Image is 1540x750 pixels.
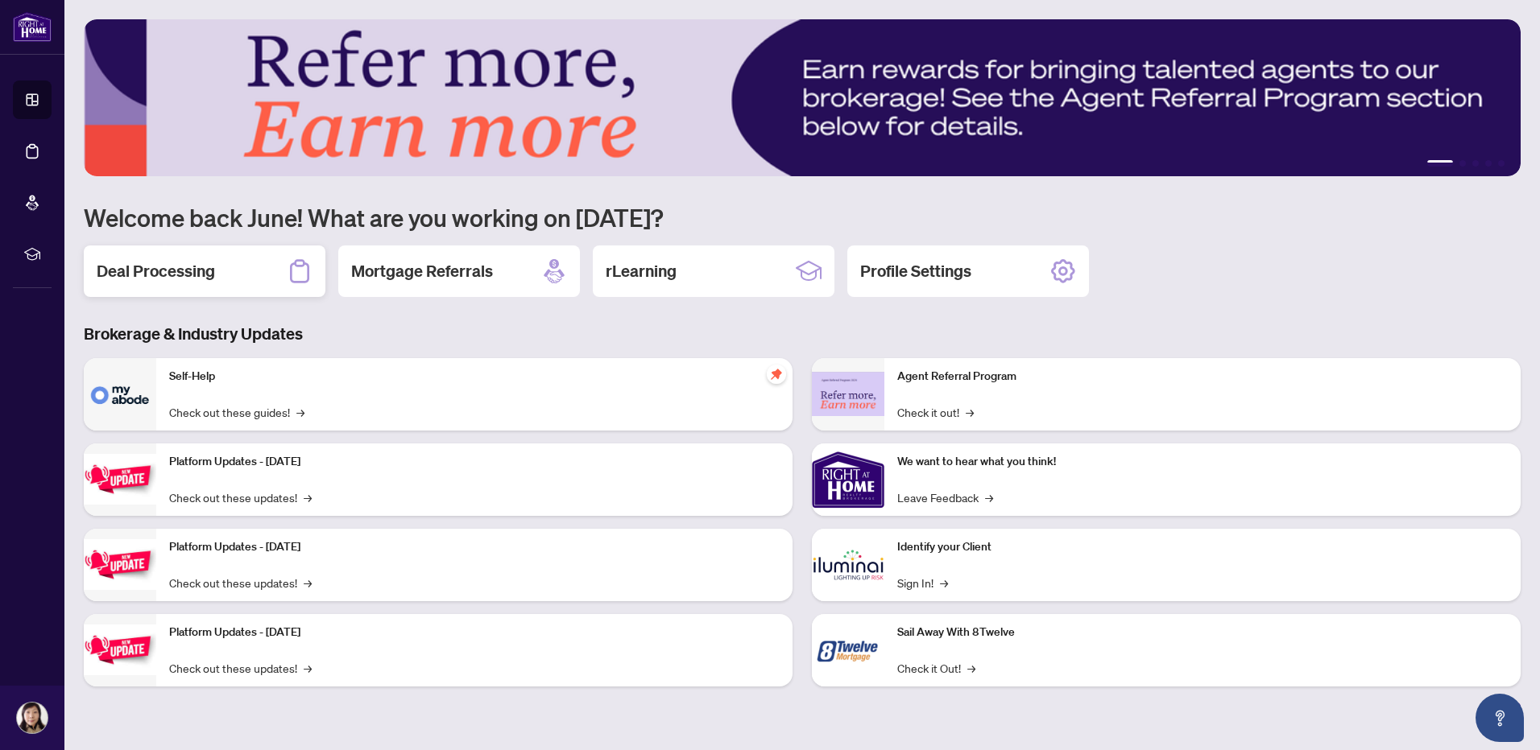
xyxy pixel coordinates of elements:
[897,488,993,506] a: Leave Feedback→
[84,202,1521,233] h1: Welcome back June! What are you working on [DATE]?
[812,443,884,516] img: We want to hear what you think!
[897,659,975,677] a: Check it Out!→
[985,488,993,506] span: →
[897,453,1508,471] p: We want to hear what you think!
[304,574,312,591] span: →
[897,538,1508,556] p: Identify your Client
[169,368,780,385] p: Self-Help
[84,454,156,505] img: Platform Updates - July 21, 2025
[940,574,948,591] span: →
[169,453,780,471] p: Platform Updates - [DATE]
[1472,160,1479,167] button: 3
[169,538,780,556] p: Platform Updates - [DATE]
[812,529,884,601] img: Identify your Client
[304,659,312,677] span: →
[966,403,974,421] span: →
[897,403,974,421] a: Check it out!→
[897,574,948,591] a: Sign In!→
[897,368,1508,385] p: Agent Referral Program
[1459,160,1466,167] button: 2
[1427,160,1453,167] button: 1
[897,624,1508,641] p: Sail Away With 8Twelve
[84,624,156,675] img: Platform Updates - June 23, 2025
[767,365,786,384] span: pushpin
[84,323,1521,345] h3: Brokerage & Industry Updates
[296,403,304,421] span: →
[84,358,156,431] img: Self-Help
[1498,160,1505,167] button: 5
[860,260,971,282] h2: Profile Settings
[812,614,884,686] img: Sail Away With 8Twelve
[812,372,884,416] img: Agent Referral Program
[97,260,215,282] h2: Deal Processing
[169,624,780,641] p: Platform Updates - [DATE]
[1485,160,1492,167] button: 4
[84,539,156,590] img: Platform Updates - July 8, 2025
[84,19,1521,176] img: Slide 0
[967,659,975,677] span: →
[169,488,312,506] a: Check out these updates!→
[304,488,312,506] span: →
[169,574,312,591] a: Check out these updates!→
[169,659,312,677] a: Check out these updates!→
[606,260,677,282] h2: rLearning
[169,403,304,421] a: Check out these guides!→
[351,260,493,282] h2: Mortgage Referrals
[1476,694,1524,742] button: Open asap
[13,12,52,42] img: logo
[17,703,48,733] img: Profile Icon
